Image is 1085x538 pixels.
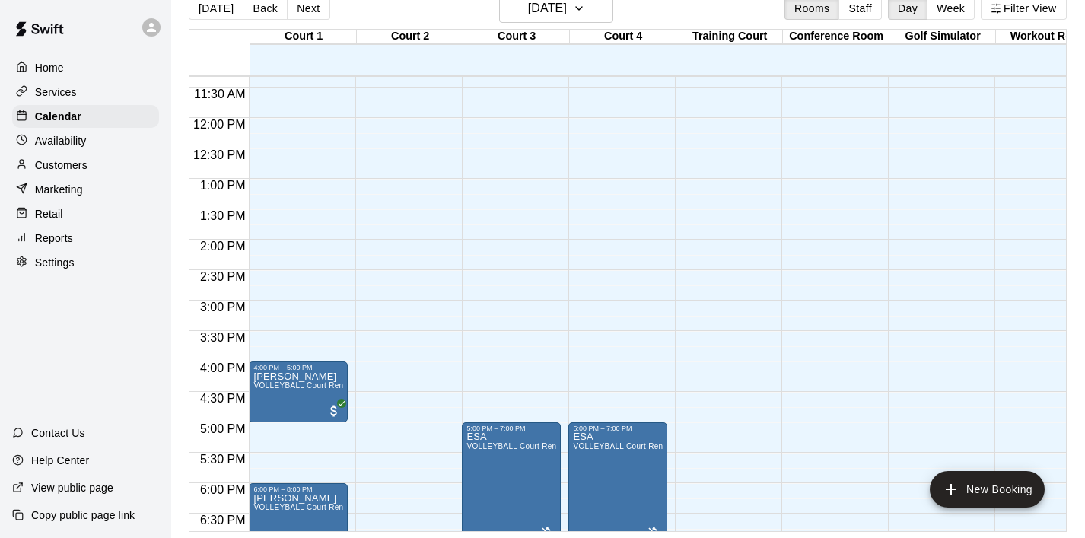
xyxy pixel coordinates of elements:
span: 6:00 PM [196,483,250,496]
div: 4:00 PM – 5:00 PM: Nate Cruz [249,361,348,422]
div: Court 2 [357,30,463,44]
button: add [930,471,1045,508]
span: 4:30 PM [196,392,250,405]
a: Home [12,56,159,79]
div: Golf Simulator [889,30,996,44]
span: 3:30 PM [196,331,250,344]
p: View public page [31,480,113,495]
span: 5:30 PM [196,453,250,466]
div: 6:00 PM – 8:00 PM [253,485,343,493]
p: Help Center [31,453,89,468]
div: Court 4 [570,30,676,44]
span: 5:00 PM [196,422,250,435]
span: 1:30 PM [196,209,250,222]
span: VOLLEYBALL Court Rental (Everyday After 3 pm and All Day Weekends) [466,442,730,450]
a: Marketing [12,178,159,201]
div: 5:00 PM – 7:00 PM [466,425,556,432]
div: Court 1 [250,30,357,44]
span: 6:30 PM [196,514,250,527]
div: Court 3 [463,30,570,44]
p: Retail [35,206,63,221]
p: Calendar [35,109,81,124]
span: VOLLEYBALL Court Rental (Everyday After 3 pm and All Day Weekends) [253,381,517,390]
p: Marketing [35,182,83,197]
p: Services [35,84,77,100]
p: Copy public page link [31,508,135,523]
p: Availability [35,133,87,148]
a: Services [12,81,159,103]
div: 5:00 PM – 7:00 PM [573,425,663,432]
span: All customers have paid [326,403,342,419]
span: 4:00 PM [196,361,250,374]
a: Availability [12,129,159,152]
p: Settings [35,255,75,270]
span: VOLLEYBALL Court Rental (Everyday After 3 pm and All Day Weekends) [253,503,517,511]
div: Conference Room [783,30,889,44]
p: Customers [35,158,87,173]
span: 12:30 PM [189,148,249,161]
a: Customers [12,154,159,177]
p: Home [35,60,64,75]
span: 11:30 AM [190,88,250,100]
div: 4:00 PM – 5:00 PM [253,364,343,371]
a: Reports [12,227,159,250]
span: 1:00 PM [196,179,250,192]
span: 12:00 PM [189,118,249,131]
p: Contact Us [31,425,85,441]
span: 2:30 PM [196,270,250,283]
span: 3:00 PM [196,301,250,314]
p: Reports [35,231,73,246]
a: Settings [12,251,159,274]
div: Training Court [676,30,783,44]
a: Retail [12,202,159,225]
a: Calendar [12,105,159,128]
span: VOLLEYBALL Court Rental (Everyday After 3 pm and All Day Weekends) [573,442,837,450]
span: 2:00 PM [196,240,250,253]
